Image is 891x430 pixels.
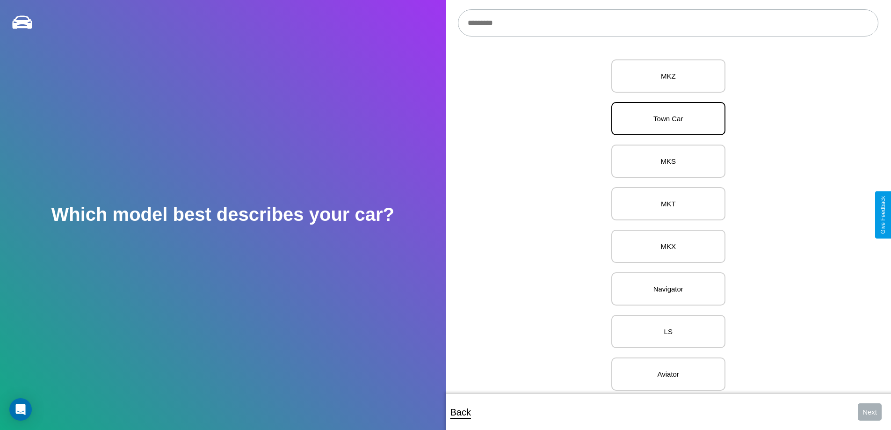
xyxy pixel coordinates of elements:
div: Open Intercom Messenger [9,398,32,421]
p: Aviator [622,368,715,380]
p: LS [622,325,715,338]
p: Town Car [622,112,715,125]
p: Back [450,404,471,421]
p: MKX [622,240,715,253]
p: MKS [622,155,715,168]
p: MKZ [622,70,715,82]
p: Navigator [622,283,715,295]
div: Give Feedback [880,196,886,234]
button: Next [858,403,882,421]
h2: Which model best describes your car? [51,204,394,225]
p: MKT [622,197,715,210]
